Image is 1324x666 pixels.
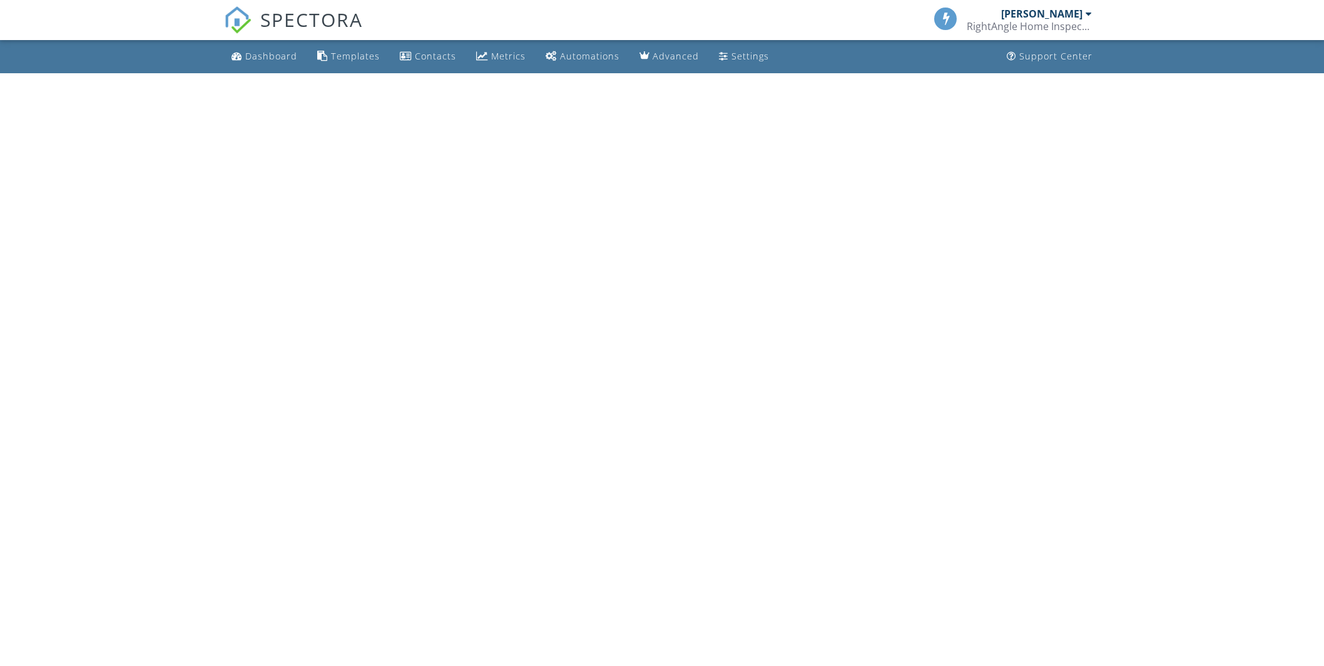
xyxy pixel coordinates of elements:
a: Advanced [634,45,704,68]
a: Dashboard [227,45,302,68]
div: RightAngle Home Inspection [967,20,1092,33]
div: Metrics [491,50,526,62]
a: Support Center [1002,45,1097,68]
div: Automations [560,50,619,62]
span: SPECTORA [260,6,363,33]
a: Settings [714,45,774,68]
div: Templates [331,50,380,62]
a: Contacts [395,45,461,68]
div: Settings [731,50,769,62]
div: Support Center [1019,50,1092,62]
div: Contacts [415,50,456,62]
div: Advanced [653,50,699,62]
a: Metrics [471,45,531,68]
a: Templates [312,45,385,68]
a: Automations (Basic) [541,45,624,68]
img: The Best Home Inspection Software - Spectora [224,6,252,34]
div: [PERSON_NAME] [1001,8,1082,20]
a: SPECTORA [224,17,363,43]
div: Dashboard [245,50,297,62]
